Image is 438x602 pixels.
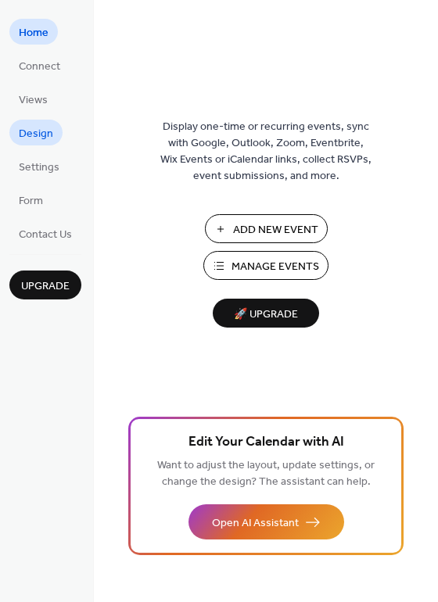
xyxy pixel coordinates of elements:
a: Views [9,86,57,112]
button: Open AI Assistant [188,504,344,539]
span: Design [19,126,53,142]
button: Manage Events [203,251,328,280]
button: Upgrade [9,271,81,299]
a: Design [9,120,63,145]
span: Display one-time or recurring events, sync with Google, Outlook, Zoom, Eventbrite, Wix Events or ... [160,119,372,185]
span: Home [19,25,48,41]
span: Views [19,92,48,109]
a: Home [9,19,58,45]
a: Connect [9,52,70,78]
span: Add New Event [233,222,318,238]
button: Add New Event [205,214,328,243]
span: Upgrade [21,278,70,295]
button: 🚀 Upgrade [213,299,319,328]
span: Connect [19,59,60,75]
a: Contact Us [9,220,81,246]
span: Edit Your Calendar with AI [188,432,344,453]
a: Form [9,187,52,213]
span: 🚀 Upgrade [222,304,310,325]
span: Settings [19,159,59,176]
span: Want to adjust the layout, update settings, or change the design? The assistant can help. [157,455,375,493]
a: Settings [9,153,69,179]
span: Form [19,193,43,210]
span: Manage Events [232,259,319,275]
span: Contact Us [19,227,72,243]
span: Open AI Assistant [212,515,299,532]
